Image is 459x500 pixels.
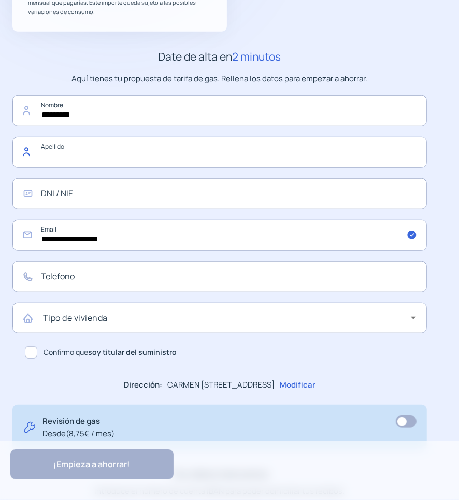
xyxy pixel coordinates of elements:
b: soy titular del suministro [88,347,177,357]
span: Desde (8,75€ / mes) [42,427,114,440]
mat-label: Tipo de vivienda [43,312,108,323]
p: Aquí tienes tu propuesta de tarifa de gas. Rellena los datos para empezar a ahorrar. [12,73,427,85]
p: Revisión de gas [42,415,114,440]
span: 2 minutos [233,49,281,64]
h2: Date de alta en [12,48,427,66]
span: Confirmo que [44,347,177,358]
p: Modificar [280,379,315,391]
p: CARMEN [STREET_ADDRESS] [167,379,275,391]
p: Dirección: [124,379,162,391]
img: tool.svg [23,415,36,440]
